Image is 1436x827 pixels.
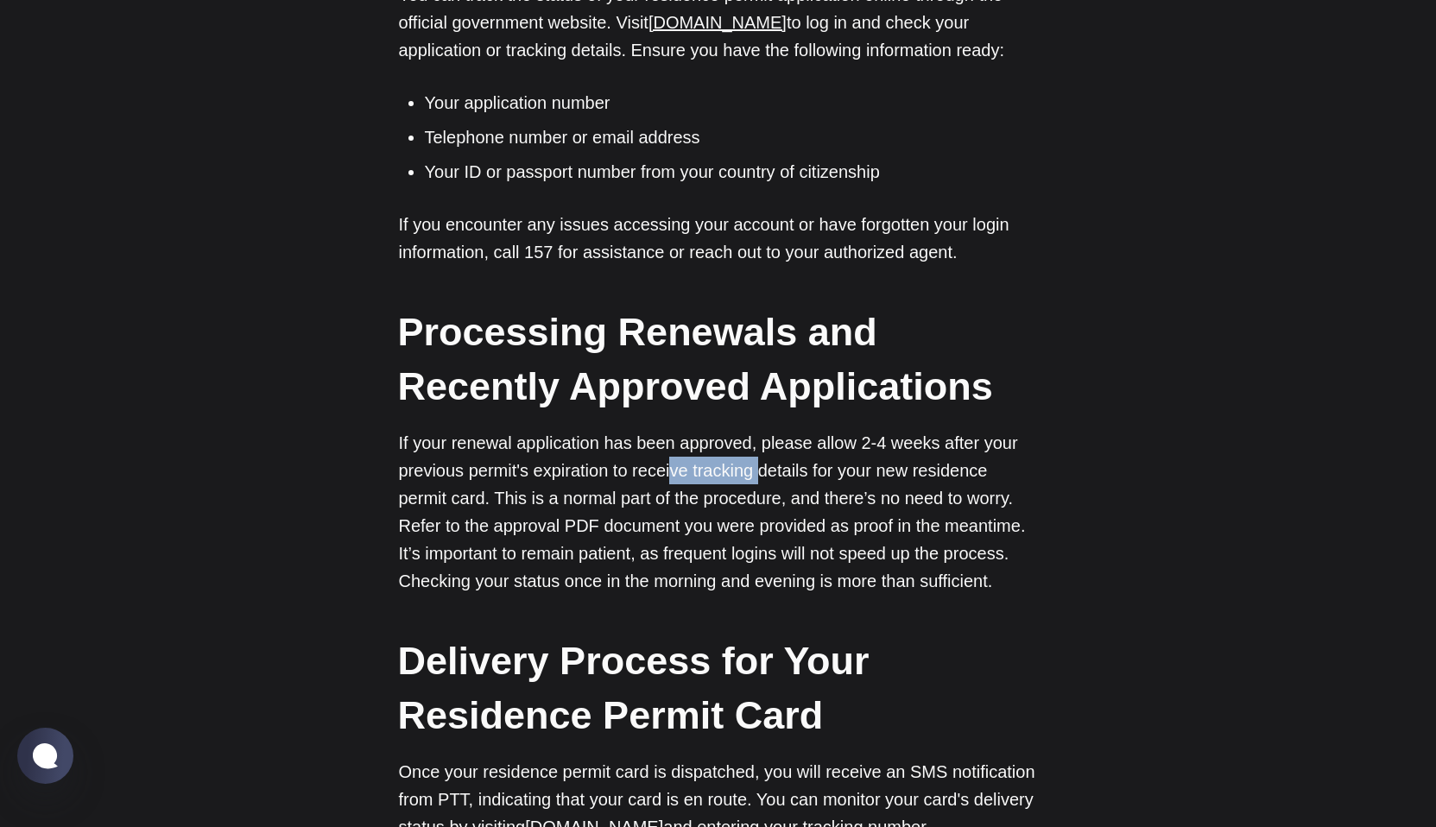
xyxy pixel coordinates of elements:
h2: Processing Renewals and Recently Approved Applications [398,305,1037,413]
p: If your renewal application has been approved, please allow 2-4 weeks after your previous permit'... [399,429,1038,595]
li: Your ID or passport number from your country of citizenship [425,159,1038,185]
a: [DOMAIN_NAME] [648,13,787,32]
li: Your application number [425,90,1038,116]
li: Telephone number or email address [425,124,1038,150]
h2: Delivery Process for Your Residence Permit Card [398,634,1037,742]
p: If you encounter any issues accessing your account or have forgotten your login information, call... [399,211,1038,266]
